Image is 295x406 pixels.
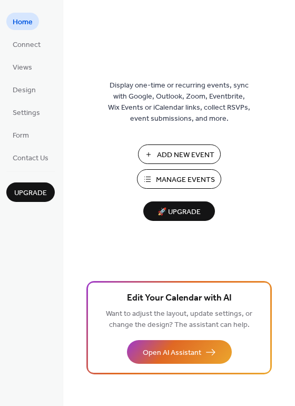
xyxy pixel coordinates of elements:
[13,108,40,119] span: Settings
[6,81,42,98] a: Design
[108,80,250,124] span: Display one-time or recurring events, sync with Google, Outlook, Zoom, Eventbrite, Wix Events or ...
[6,35,47,53] a: Connect
[13,40,41,51] span: Connect
[13,85,36,96] span: Design
[157,150,214,161] span: Add New Event
[143,201,215,221] button: 🚀 Upgrade
[156,175,215,186] span: Manage Events
[14,188,47,199] span: Upgrade
[127,340,232,364] button: Open AI Assistant
[13,62,32,73] span: Views
[13,17,33,28] span: Home
[137,169,221,189] button: Manage Events
[13,153,48,164] span: Contact Us
[143,347,201,359] span: Open AI Assistant
[6,149,55,166] a: Contact Us
[13,130,29,141] span: Form
[138,144,221,164] button: Add New Event
[127,291,232,306] span: Edit Your Calendar with AI
[106,307,252,332] span: Want to adjust the layout, update settings, or change the design? The assistant can help.
[6,58,38,75] a: Views
[6,126,35,143] a: Form
[6,13,39,30] a: Home
[6,182,55,202] button: Upgrade
[150,205,209,219] span: 🚀 Upgrade
[6,103,46,121] a: Settings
